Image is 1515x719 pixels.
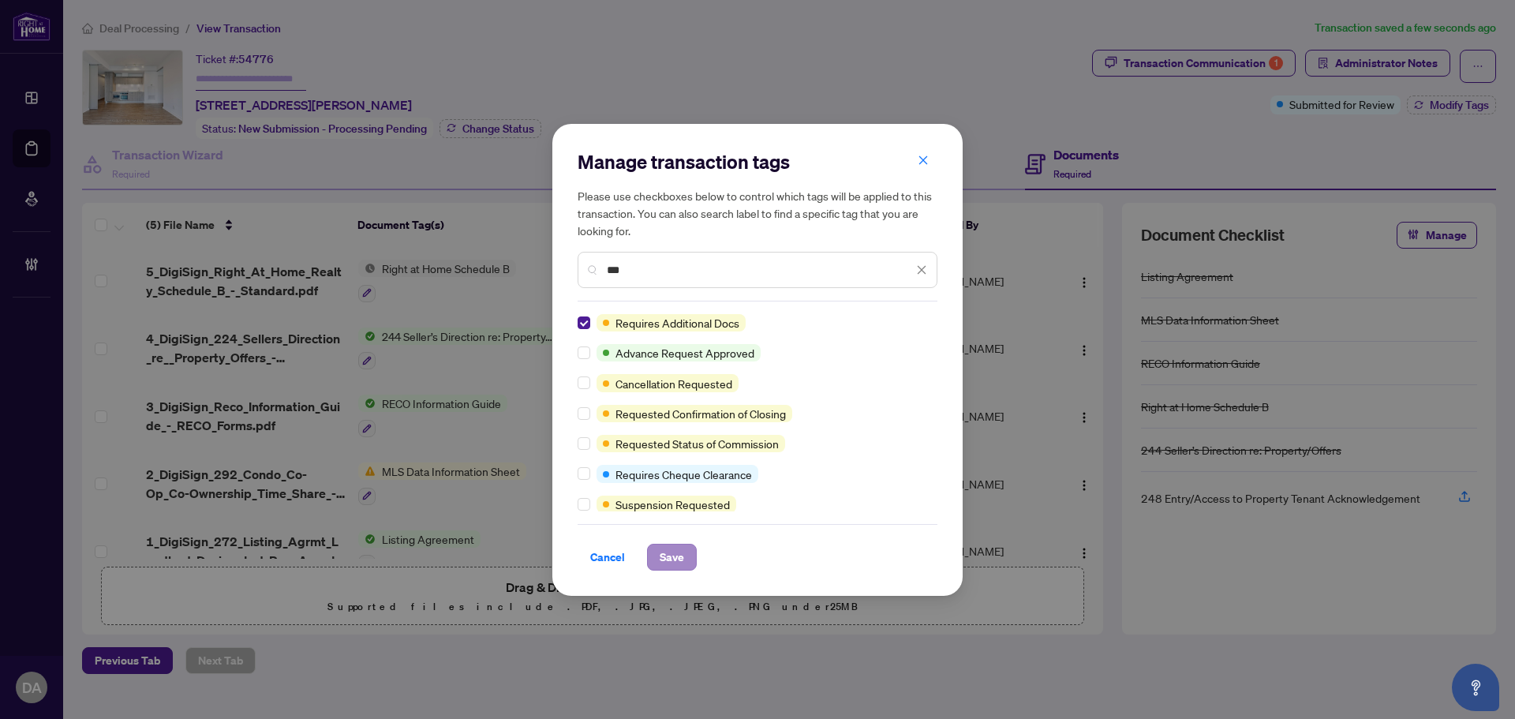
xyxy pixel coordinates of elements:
span: Requires Cheque Clearance [615,466,752,483]
span: Requires Additional Docs [615,314,739,331]
span: Requested Status of Commission [615,435,779,452]
span: Advance Request Approved [615,344,754,361]
button: Open asap [1452,664,1499,711]
h5: Please use checkboxes below to control which tags will be applied to this transaction. You can al... [578,187,937,239]
button: Cancel [578,544,638,571]
button: Save [647,544,697,571]
span: Suspension Requested [615,496,730,513]
span: Cancellation Requested [615,375,732,392]
span: Requested Confirmation of Closing [615,405,786,422]
span: close [916,264,927,275]
h2: Manage transaction tags [578,149,937,174]
span: close [918,155,929,166]
span: Cancel [590,545,625,570]
span: Save [660,545,684,570]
